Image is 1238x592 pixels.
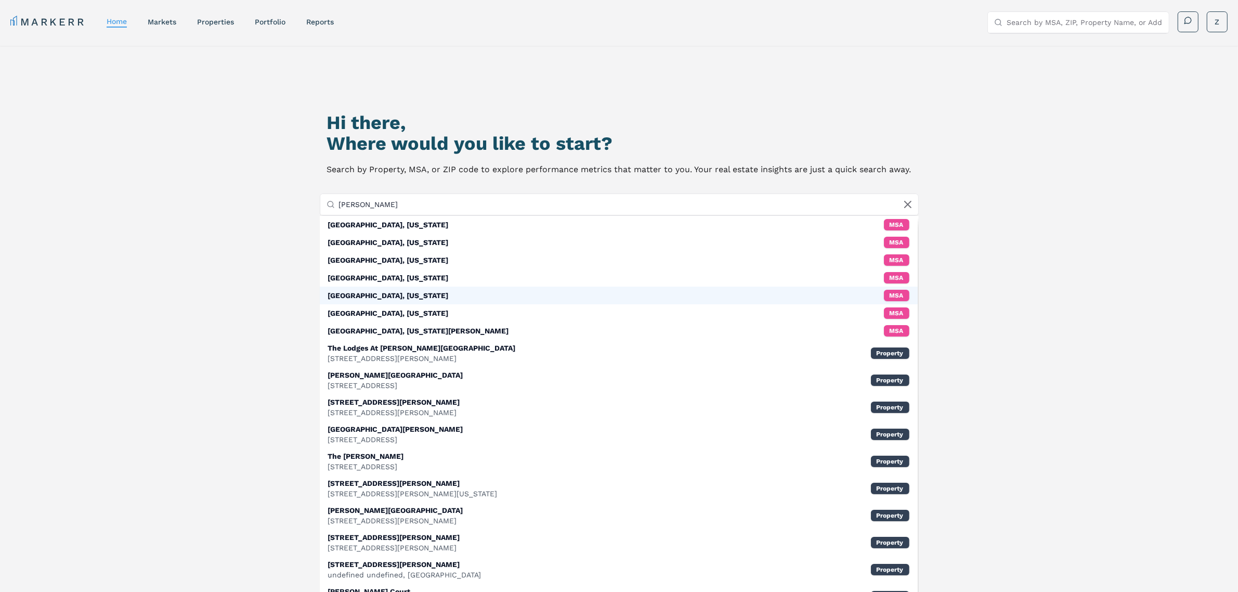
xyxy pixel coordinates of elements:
[107,17,127,25] a: home
[884,307,909,319] div: MSA
[320,529,918,556] div: Property: 1120 S Logan Street
[320,216,918,234] div: MSA: Logan, Kansas
[884,290,909,301] div: MSA
[871,483,909,494] div: Property
[148,18,176,26] a: markets
[884,237,909,248] div: MSA
[1207,11,1228,32] button: Z
[328,451,404,461] div: The [PERSON_NAME]
[871,537,909,548] div: Property
[327,162,911,177] p: Search by Property, MSA, or ZIP code to explore performance metrics that matter to you. Your real...
[328,434,463,445] div: [STREET_ADDRESS]
[320,251,918,269] div: MSA: Logan, Oklahoma
[328,424,463,434] div: [GEOGRAPHIC_DATA][PERSON_NAME]
[328,380,463,391] div: [STREET_ADDRESS]
[328,407,460,418] div: [STREET_ADDRESS][PERSON_NAME]
[328,543,460,553] div: [STREET_ADDRESS][PERSON_NAME]
[339,194,912,215] input: Search by MSA, ZIP, Property Name, or Address
[320,367,918,394] div: Property: Logan Heights
[884,272,909,284] div: MSA
[884,219,909,230] div: MSA
[1215,17,1220,27] span: Z
[10,15,86,29] a: MARKERR
[327,112,911,133] h1: Hi there,
[328,290,449,301] div: [GEOGRAPHIC_DATA], [US_STATE]
[871,348,909,359] div: Property
[871,375,909,386] div: Property
[328,478,498,488] div: [STREET_ADDRESS][PERSON_NAME]
[320,340,918,367] div: Property: The Lodges At Logan Estates
[328,516,463,526] div: [STREET_ADDRESS][PERSON_NAME]
[255,18,285,26] a: Portfolio
[328,343,516,353] div: The Lodges At [PERSON_NAME][GEOGRAPHIC_DATA]
[320,269,918,287] div: MSA: Loganville, Georgia
[871,402,909,413] div: Property
[328,308,449,318] div: [GEOGRAPHIC_DATA], [US_STATE]
[328,461,404,472] div: [STREET_ADDRESS]
[871,510,909,521] div: Property
[328,273,449,283] div: [GEOGRAPHIC_DATA], [US_STATE]
[328,505,463,516] div: [PERSON_NAME][GEOGRAPHIC_DATA]
[871,429,909,440] div: Property
[320,421,918,448] div: Property: Lake Logan Apartments
[1007,12,1163,33] input: Search by MSA, ZIP, Property Name, or Address
[320,448,918,475] div: Property: The Logan
[320,475,918,502] div: Property: 220 1/2 N Logan Ave
[328,570,481,580] div: undefined undefined, [GEOGRAPHIC_DATA]
[328,397,460,407] div: [STREET_ADDRESS][PERSON_NAME]
[328,488,498,499] div: [STREET_ADDRESS][PERSON_NAME][US_STATE]
[320,322,918,340] div: MSA: Logan, West Virginia
[320,556,918,583] div: Property: 960 S Logan Street
[871,564,909,575] div: Property
[328,237,449,248] div: [GEOGRAPHIC_DATA], [US_STATE]
[871,456,909,467] div: Property
[320,304,918,322] div: MSA: Hanaford, Illinois
[328,353,516,364] div: [STREET_ADDRESS][PERSON_NAME]
[884,325,909,337] div: MSA
[327,133,911,154] h2: Where would you like to start?
[328,255,449,265] div: [GEOGRAPHIC_DATA], [US_STATE]
[320,502,918,529] div: Property: Logan Square
[320,287,918,304] div: MSA: Logan, Utah
[328,220,449,230] div: [GEOGRAPHIC_DATA], [US_STATE]
[328,326,509,336] div: [GEOGRAPHIC_DATA], [US_STATE][PERSON_NAME]
[328,532,460,543] div: [STREET_ADDRESS][PERSON_NAME]
[320,234,918,251] div: MSA: Logan, Iowa
[328,370,463,380] div: [PERSON_NAME][GEOGRAPHIC_DATA]
[320,394,918,421] div: Property: 401 E Logan Avenue
[328,559,481,570] div: [STREET_ADDRESS][PERSON_NAME]
[884,254,909,266] div: MSA
[197,18,234,26] a: properties
[306,18,334,26] a: reports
